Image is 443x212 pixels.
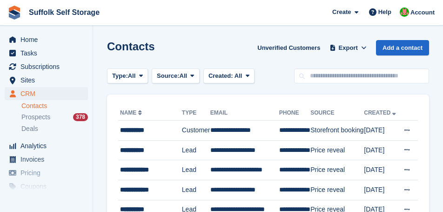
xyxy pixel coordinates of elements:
[128,71,136,81] span: All
[20,139,76,152] span: Analytics
[157,71,179,81] span: Source:
[152,68,200,84] button: Source: All
[364,109,398,116] a: Created
[107,68,148,84] button: Type: All
[378,7,391,17] span: Help
[5,153,88,166] a: menu
[182,180,210,200] td: Lead
[203,68,255,84] button: Created: All
[208,72,233,79] span: Created:
[364,140,398,160] td: [DATE]
[254,40,324,55] a: Unverified Customers
[310,140,364,160] td: Price reveal
[7,6,21,20] img: stora-icon-8386f47178a22dfd0bd8f6a31ec36ba5ce8667c1dd55bd0f319d3a0aa187defe.svg
[5,87,88,100] a: menu
[20,180,76,193] span: Coupons
[376,40,429,55] a: Add a contact
[279,106,310,121] th: Phone
[21,124,88,134] a: Deals
[21,102,88,110] a: Contacts
[5,180,88,193] a: menu
[21,112,88,122] a: Prospects 378
[25,5,103,20] a: Suffolk Self Storage
[210,106,279,121] th: Email
[364,160,398,180] td: [DATE]
[182,121,210,141] td: Customer
[107,40,155,53] h1: Contacts
[20,74,76,87] span: Sites
[364,180,398,200] td: [DATE]
[180,71,188,81] span: All
[310,160,364,180] td: Price reveal
[73,113,88,121] div: 378
[20,153,76,166] span: Invoices
[21,113,50,122] span: Prospects
[310,121,364,141] td: Storefront booking
[20,47,76,60] span: Tasks
[21,124,38,133] span: Deals
[310,180,364,200] td: Price reveal
[410,8,435,17] span: Account
[5,60,88,73] a: menu
[5,33,88,46] a: menu
[332,7,351,17] span: Create
[5,139,88,152] a: menu
[182,160,210,180] td: Lead
[310,106,364,121] th: Source
[5,47,88,60] a: menu
[20,87,76,100] span: CRM
[400,7,409,17] img: David Caucutt
[20,33,76,46] span: Home
[339,43,358,53] span: Export
[182,140,210,160] td: Lead
[328,40,369,55] button: Export
[5,74,88,87] a: menu
[112,71,128,81] span: Type:
[20,166,76,179] span: Pricing
[364,121,398,141] td: [DATE]
[120,109,144,116] a: Name
[20,60,76,73] span: Subscriptions
[182,106,210,121] th: Type
[5,166,88,179] a: menu
[235,72,242,79] span: All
